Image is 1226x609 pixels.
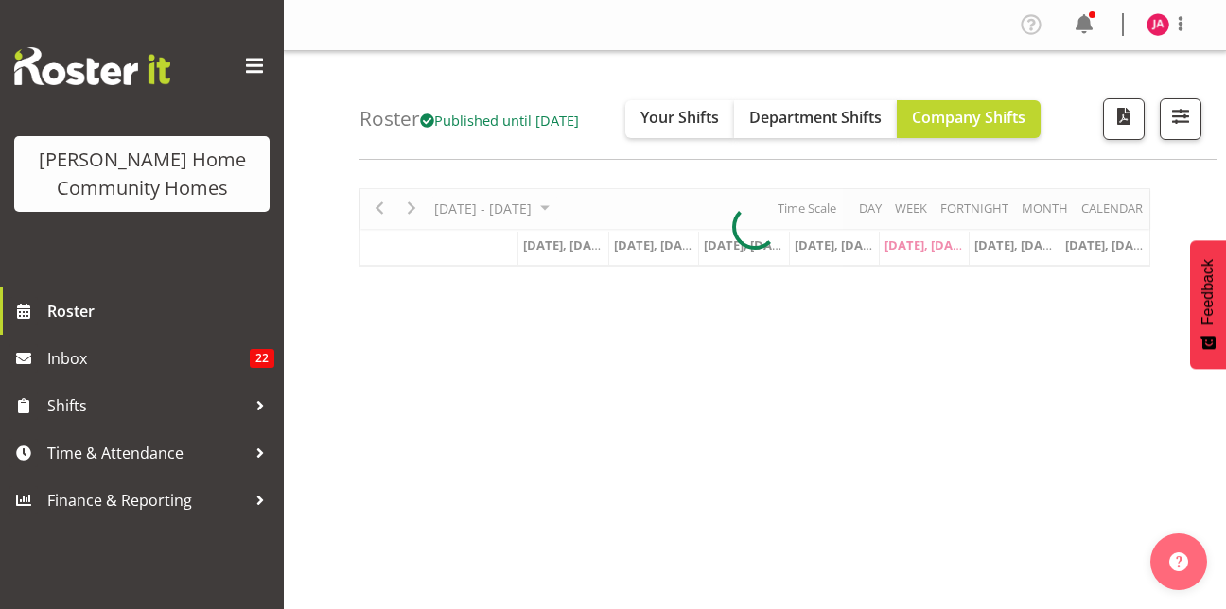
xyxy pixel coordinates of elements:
[47,391,246,420] span: Shifts
[1147,13,1169,36] img: julius-antonio10095.jpg
[359,108,579,130] h4: Roster
[897,100,1041,138] button: Company Shifts
[420,111,579,130] span: Published until [DATE]
[14,47,170,85] img: Rosterit website logo
[912,107,1025,128] span: Company Shifts
[33,146,251,202] div: [PERSON_NAME] Home Community Homes
[47,486,246,514] span: Finance & Reporting
[47,297,274,325] span: Roster
[1200,259,1217,325] span: Feedback
[1190,240,1226,369] button: Feedback - Show survey
[250,349,274,368] span: 22
[47,439,246,467] span: Time & Attendance
[625,100,734,138] button: Your Shifts
[1103,98,1145,140] button: Download a PDF of the roster according to the set date range.
[749,107,882,128] span: Department Shifts
[640,107,719,128] span: Your Shifts
[1169,552,1188,571] img: help-xxl-2.png
[734,100,897,138] button: Department Shifts
[1160,98,1201,140] button: Filter Shifts
[47,344,250,373] span: Inbox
